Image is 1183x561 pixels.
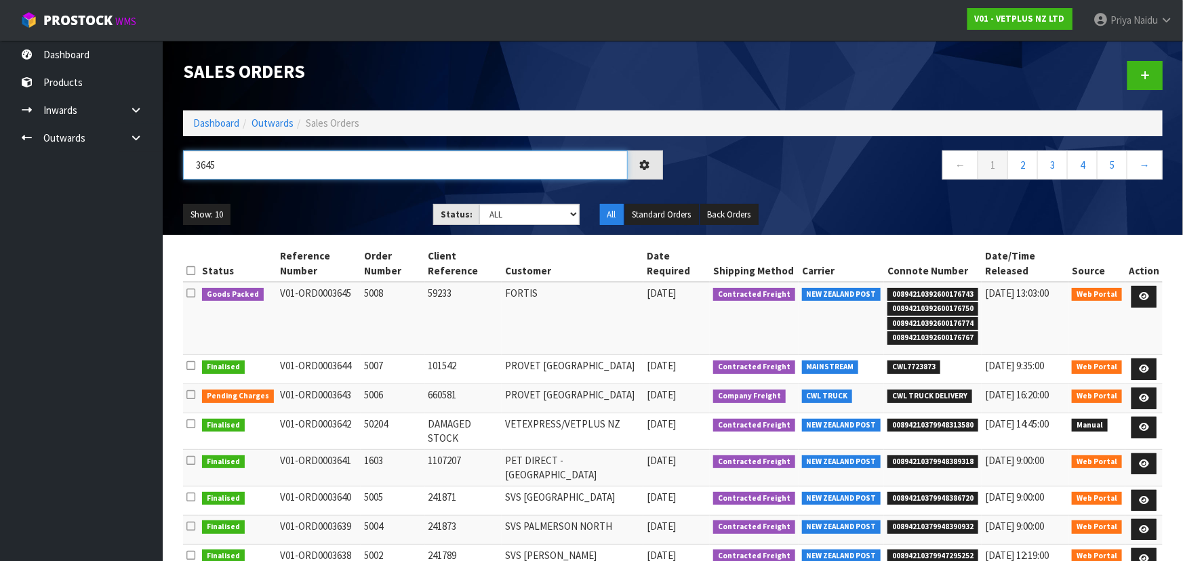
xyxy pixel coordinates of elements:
td: SVS [GEOGRAPHIC_DATA] [502,486,643,515]
span: [DATE] 9:00:00 [985,520,1044,533]
span: Web Portal [1072,360,1122,374]
td: VETEXPRESS/VETPLUS NZ [502,413,643,450]
a: 2 [1007,150,1038,180]
td: 5004 [361,515,424,544]
th: Action [1125,245,1163,282]
span: [DATE] 14:45:00 [985,417,1049,430]
span: Web Portal [1072,520,1122,534]
th: Connote Number [884,245,982,282]
span: [DATE] 16:20:00 [985,388,1049,401]
span: Finalised [202,419,245,432]
span: 00894210379948390932 [887,520,978,534]
span: Web Portal [1072,390,1122,403]
span: NEW ZEALAND POST [802,520,881,534]
a: V01 - VETPLUS NZ LTD [967,8,1072,30]
span: ProStock [43,12,113,29]
span: [DATE] 9:00:00 [985,454,1044,467]
span: Web Portal [1072,455,1122,469]
span: 00894210379948386720 [887,492,978,505]
span: 00894210379948389318 [887,455,978,469]
span: Sales Orders [306,117,359,129]
td: V01-ORD0003644 [277,355,361,384]
span: NEW ZEALAND POST [802,419,881,432]
td: FORTIS [502,282,643,355]
span: 00894210392600176750 [887,302,978,316]
button: Show: 10 [183,204,230,226]
td: V01-ORD0003643 [277,384,361,413]
span: [DATE] [647,287,676,299]
button: Standard Orders [625,204,699,226]
span: Finalised [202,492,245,505]
span: [DATE] 13:03:00 [985,287,1049,299]
span: 00894210392600176774 [887,317,978,331]
th: Date/Time Released [982,245,1068,282]
th: Source [1068,245,1125,282]
span: 00894210392600176767 [887,331,978,345]
span: Priya [1110,14,1131,26]
span: Naidu [1134,14,1158,26]
td: V01-ORD0003641 [277,449,361,486]
td: 59233 [425,282,502,355]
span: Web Portal [1072,492,1122,505]
span: Finalised [202,520,245,534]
td: 660581 [425,384,502,413]
td: 5006 [361,384,424,413]
small: WMS [115,15,136,28]
span: [DATE] [647,491,676,503]
a: ← [942,150,978,180]
button: Back Orders [700,204,759,226]
strong: Status: [441,209,473,220]
td: 5008 [361,282,424,355]
span: Contracted Freight [713,419,795,432]
th: Customer [502,245,643,282]
span: Finalised [202,360,245,374]
span: MAINSTREAM [802,360,859,374]
span: 00894210392600176743 [887,288,978,302]
th: Status [199,245,277,282]
span: CWL TRUCK DELIVERY [887,390,972,403]
a: Dashboard [193,117,239,129]
span: Contracted Freight [713,360,795,374]
span: CWL7723873 [887,360,940,374]
span: Company Freight [713,390,786,403]
span: CWL TRUCK [802,390,853,403]
span: [DATE] [647,417,676,430]
td: 50204 [361,413,424,450]
td: 5007 [361,355,424,384]
span: Contracted Freight [713,455,795,469]
a: → [1127,150,1163,180]
td: PROVET [GEOGRAPHIC_DATA] [502,384,643,413]
a: 3 [1037,150,1068,180]
td: PROVET [GEOGRAPHIC_DATA] [502,355,643,384]
th: Carrier [799,245,885,282]
span: Manual [1072,419,1108,432]
th: Reference Number [277,245,361,282]
td: V01-ORD0003639 [277,515,361,544]
img: cube-alt.png [20,12,37,28]
span: NEW ZEALAND POST [802,492,881,505]
span: Contracted Freight [713,492,795,505]
nav: Page navigation [683,150,1163,184]
span: NEW ZEALAND POST [802,455,881,469]
span: [DATE] [647,520,676,533]
a: Outwards [252,117,294,129]
span: [DATE] 9:35:00 [985,359,1044,372]
a: 1 [978,150,1008,180]
a: 5 [1097,150,1127,180]
th: Shipping Method [710,245,799,282]
td: V01-ORD0003645 [277,282,361,355]
th: Date Required [643,245,710,282]
span: [DATE] [647,359,676,372]
td: SVS PALMERSON NORTH [502,515,643,544]
td: 5005 [361,486,424,515]
span: [DATE] [647,388,676,401]
span: [DATE] 9:00:00 [985,491,1044,503]
span: [DATE] [647,454,676,467]
span: Finalised [202,455,245,469]
td: 1603 [361,449,424,486]
strong: V01 - VETPLUS NZ LTD [975,13,1065,24]
span: Goods Packed [202,288,264,302]
span: NEW ZEALAND POST [802,288,881,302]
th: Order Number [361,245,424,282]
td: 1107207 [425,449,502,486]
